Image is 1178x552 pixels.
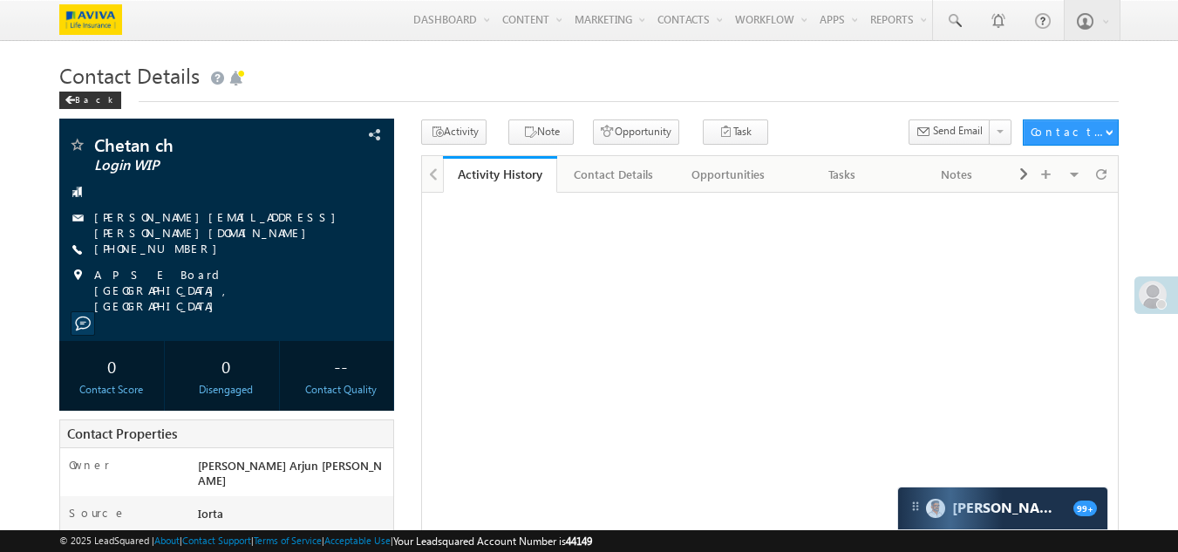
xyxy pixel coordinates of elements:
label: Owner [69,457,110,473]
span: Your Leadsquared Account Number is [393,535,592,548]
a: Notes [900,156,1014,193]
a: Tasks [786,156,900,193]
span: Login WIP [94,157,301,174]
div: Notes [914,164,998,185]
div: Disengaged [178,382,275,398]
div: Opportunities [685,164,770,185]
span: 44149 [566,535,592,548]
button: Opportunity [593,119,679,145]
div: Contact Details [571,164,656,185]
div: Activity History [456,166,544,182]
a: Activity History [443,156,557,193]
a: Acceptable Use [324,535,391,546]
div: Back [59,92,121,109]
div: -- [292,350,389,382]
span: © 2025 LeadSquared | | | | | [59,533,592,549]
span: Contact Properties [67,425,177,442]
div: Contact Quality [292,382,389,398]
a: Opportunities [671,156,786,193]
span: Contact Details [59,61,200,89]
div: Contact Score [64,382,160,398]
div: 0 [64,350,160,382]
div: 0 [178,350,275,382]
span: A P S E Board [GEOGRAPHIC_DATA], [GEOGRAPHIC_DATA] [94,267,364,314]
button: Task [703,119,768,145]
a: Contact Support [182,535,251,546]
a: Back [59,91,130,106]
button: Contact Actions [1023,119,1119,146]
span: Chetan ch [94,136,301,153]
button: Send Email [909,119,991,145]
a: About [154,535,180,546]
a: [PHONE_NUMBER] [94,241,226,256]
a: Contact Details [557,156,671,193]
a: Terms of Service [254,535,322,546]
label: Source [69,505,126,521]
span: Send Email [933,123,983,139]
span: 99+ [1073,501,1097,516]
span: [PERSON_NAME] Arjun [PERSON_NAME] [198,458,382,487]
button: Activity [421,119,487,145]
div: Tasks [800,164,884,185]
div: carter-dragCarter[PERSON_NAME]99+ [897,487,1108,530]
a: [PERSON_NAME][EMAIL_ADDRESS][PERSON_NAME][DOMAIN_NAME] [94,209,344,240]
div: Contact Actions [1031,124,1105,140]
img: Custom Logo [59,4,122,35]
div: Iorta [194,505,394,529]
button: Note [508,119,574,145]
